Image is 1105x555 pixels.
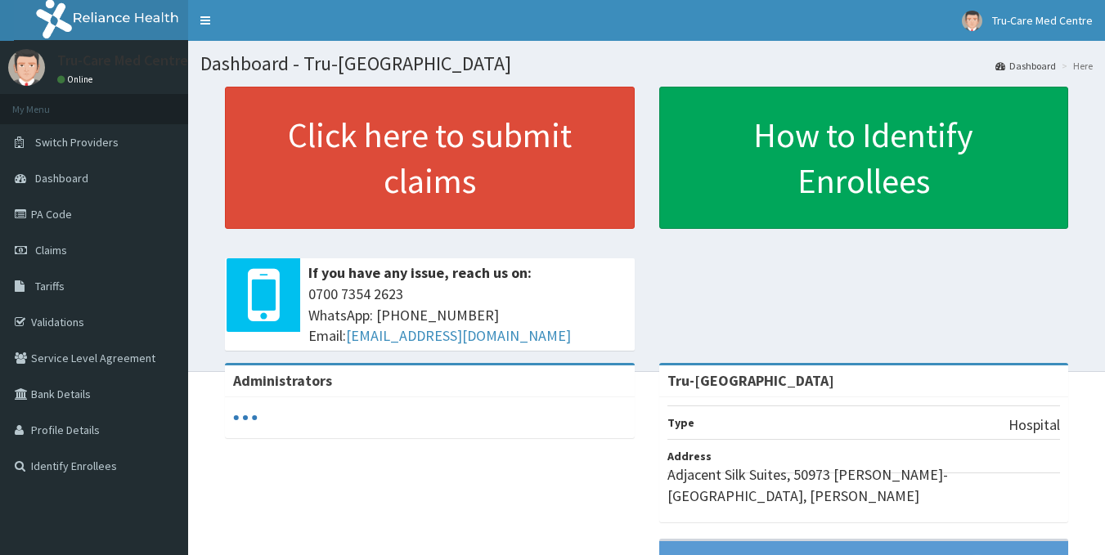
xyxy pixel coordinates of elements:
a: Online [57,74,97,85]
a: How to Identify Enrollees [659,87,1069,229]
img: User Image [8,49,45,86]
p: Adjacent Silk Suites, 50973 [PERSON_NAME]-[GEOGRAPHIC_DATA], [PERSON_NAME] [667,464,1061,506]
span: Switch Providers [35,135,119,150]
svg: audio-loading [233,405,258,430]
span: Tariffs [35,279,65,293]
b: Administrators [233,371,332,390]
span: Claims [35,243,67,257]
li: Here [1058,59,1093,73]
p: Tru-Care Med Centre [57,53,188,68]
b: Address [667,449,712,463]
a: [EMAIL_ADDRESS][DOMAIN_NAME] [346,326,571,345]
span: Tru-Care Med Centre [992,13,1093,28]
strong: Tru-[GEOGRAPHIC_DATA] [667,371,834,390]
img: User Image [962,11,982,31]
p: Hospital [1008,414,1060,436]
b: If you have any issue, reach us on: [308,263,532,282]
b: Type [667,415,694,430]
a: Click here to submit claims [225,87,635,229]
span: Dashboard [35,171,88,186]
h1: Dashboard - Tru-[GEOGRAPHIC_DATA] [200,53,1093,74]
a: Dashboard [995,59,1056,73]
span: 0700 7354 2623 WhatsApp: [PHONE_NUMBER] Email: [308,284,627,347]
